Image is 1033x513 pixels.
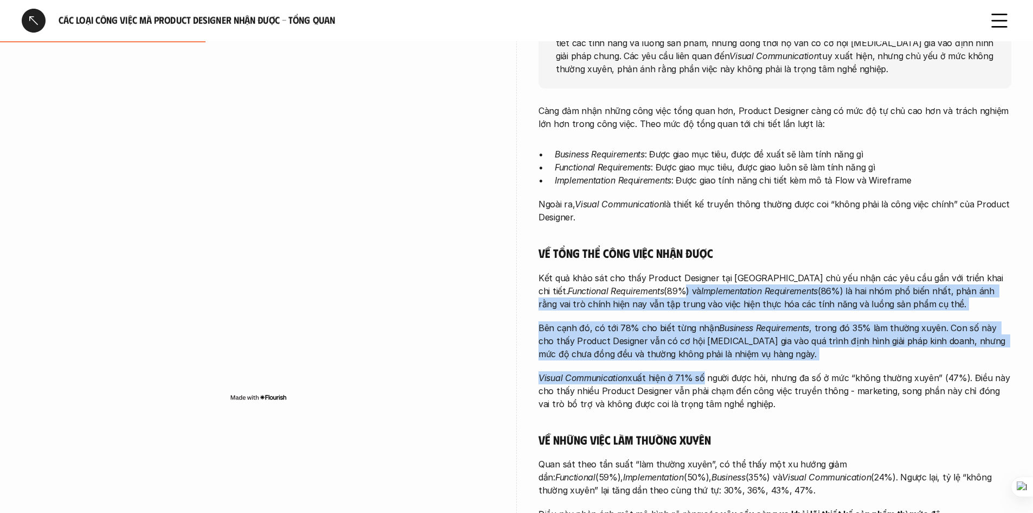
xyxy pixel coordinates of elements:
p: : Được giao mục tiêu, được giao luôn sẽ làm tính năng gì [555,161,1011,174]
p: Ngoài ra, là thiết kế truyền thông thường được coi “không phải là công việc chính” của Product De... [538,198,1011,224]
h6: Các loại công việc mà Product Designer nhận được - Tổng quan [59,14,974,27]
em: Implementation Requirements [701,286,818,296]
em: Implementation [623,472,684,483]
em: Visual Communication [538,372,627,383]
p: xuất hiện ở 71% số người được hỏi, nhưng đa số ở mức “không thường xuyên” (47%). Điều này cho thấ... [538,371,1011,410]
em: Business Requirements [719,322,809,333]
em: Visual Communication [729,50,818,61]
em: Functional Requirements [568,286,664,296]
p: Quan sát theo tần suất “làm thường xuyên”, có thể thấy một xu hướng giảm dần: (59%), (50%), (35%)... [538,458,1011,497]
p: Khảo sát cho thấy công việc chính của các Product Designer [MEDICAL_DATA] gia khảo sát là triển k... [556,23,994,75]
p: Càng đảm nhận những công việc tổng quan hơn, Product Designer càng có mức độ tự chủ cao hơn và tr... [538,104,1011,130]
h5: Về những việc làm thường xuyên [538,432,1011,447]
img: Made with Flourish [230,393,287,402]
p: : Được giao mục tiêu, được đề xuất sẽ làm tính năng gì [555,148,1011,161]
p: Kết quả khảo sát cho thấy Product Designer tại [GEOGRAPHIC_DATA] chủ yếu nhận các yêu cầu gắn với... [538,271,1011,311]
em: Functional [555,472,595,483]
h5: Về tổng thể công việc nhận được [538,245,1011,261]
em: Functional Requirements [555,162,651,173]
em: Business [711,472,746,483]
em: Implementation Requirements [555,175,671,186]
iframe: Interactive or visual content [22,65,495,391]
em: Visual Communication [575,199,664,210]
p: Bên cạnh đó, có tới 78% cho biết từng nhận , trong đó 35% làm thường xuyên. Con số này cho thấy P... [538,321,1011,360]
em: Visual Communication [782,472,871,483]
em: Business Requirements [555,149,645,160]
p: : Được giao tính năng chi tiết kèm mô tả Flow và Wireframe [555,174,1011,187]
